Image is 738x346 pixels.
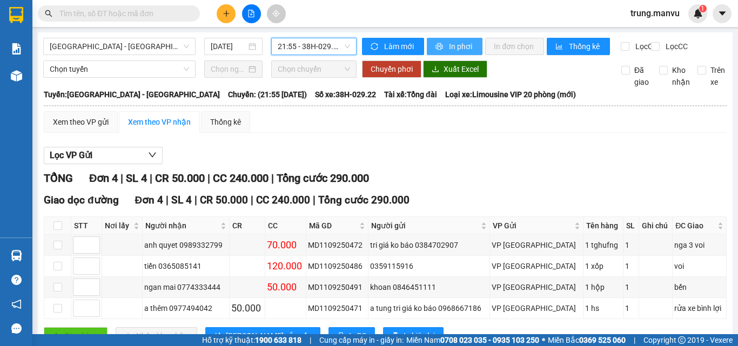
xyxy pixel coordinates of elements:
span: SL 4 [171,194,192,206]
img: warehouse-icon [11,70,22,82]
button: downloadXuất Excel [423,60,487,78]
span: CR 50.000 [155,172,205,185]
span: Kho nhận [668,64,694,88]
button: aim [267,4,286,23]
span: ĐC Giao [675,220,715,232]
button: sort-ascending[PERSON_NAME] sắp xếp [205,327,320,344]
span: bar-chart [555,43,565,51]
button: syncLàm mới [362,38,424,55]
div: 0359115916 [370,260,488,272]
td: VP Mỹ Đình [490,235,583,256]
div: 1 [625,302,637,314]
div: bến [674,281,724,293]
td: VP Mỹ Đình [490,298,583,319]
div: 50.000 [267,280,304,295]
span: Xuất Excel [444,63,479,75]
span: Loại xe: Limousine VIP 20 phòng (mới) [445,89,576,100]
button: downloadNhập kho nhận [116,327,197,344]
span: In phơi [449,40,474,52]
div: Thống kê [210,116,241,128]
span: Lọc CR [631,40,659,52]
span: | [194,194,197,206]
div: 50.000 [231,301,263,316]
span: plus [223,10,230,17]
div: VP [GEOGRAPHIC_DATA] [492,281,581,293]
td: MD1109250472 [306,235,368,256]
span: printer [337,332,345,341]
div: 1 hộp [585,281,621,293]
div: a tung tri giá ko báo 0968667186 [370,302,488,314]
strong: 1900 633 818 [255,336,301,344]
span: Số xe: 38H-029.22 [315,89,376,100]
div: a thêm 0977494042 [144,302,227,314]
span: down [148,151,157,159]
span: | [120,172,123,185]
div: nga 3 voi [674,239,724,251]
span: aim [272,10,280,17]
div: 1 [625,239,637,251]
span: SL 4 [126,172,147,185]
div: MD1109250471 [308,302,366,314]
span: Nơi lấy [105,220,131,232]
span: 21:55 - 38H-029.22 [278,38,350,55]
td: MD1109250471 [306,298,368,319]
div: ngan mai 0774333444 [144,281,227,293]
div: MD1109250472 [308,239,366,251]
div: tri giá ko báo 0384702907 [370,239,488,251]
span: Thống kê [569,40,601,52]
div: 70.000 [267,238,304,253]
span: Cung cấp máy in - giấy in: [319,334,404,346]
div: MD1109250486 [308,260,366,272]
img: solution-icon [11,43,22,55]
button: bar-chartThống kê [547,38,610,55]
td: VP Mỹ Đình [490,256,583,277]
span: Lọc VP Gửi [50,148,92,162]
span: Chọn chuyến [278,61,350,77]
span: file-add [247,10,255,17]
sup: 1 [699,5,707,12]
input: 11/09/2025 [211,40,246,52]
div: Xem theo VP nhận [128,116,191,128]
div: VP [GEOGRAPHIC_DATA] [492,260,581,272]
span: Người nhận [145,220,218,232]
span: Trên xe [706,64,729,88]
img: warehouse-icon [11,250,22,261]
button: file-add [242,4,261,23]
span: | [634,334,635,346]
span: TỔNG [44,172,73,185]
button: Lọc VP Gửi [44,147,163,164]
button: printerIn biên lai [383,327,444,344]
div: khoan 0846451111 [370,281,488,293]
th: Ghi chú [639,217,673,235]
span: | [271,172,274,185]
span: printer [435,43,445,51]
span: Giao dọc đường [44,194,119,206]
b: Tuyến: [GEOGRAPHIC_DATA] - [GEOGRAPHIC_DATA] [44,90,220,99]
div: 1 [625,260,637,272]
span: sync [371,43,380,51]
span: [PERSON_NAME] sắp xếp [226,330,312,342]
span: question-circle [11,275,22,285]
span: Đã giao [630,64,653,88]
span: Mã GD [309,220,357,232]
span: message [11,323,22,334]
span: Người gửi [371,220,479,232]
button: In đơn chọn [485,38,544,55]
input: Chọn ngày [211,63,246,75]
input: Tìm tên, số ĐT hoặc mã đơn [59,8,187,19]
span: copyright [678,336,686,344]
td: VP Mỹ Đình [490,277,583,298]
button: uploadGiao hàng [44,327,108,344]
th: CR [230,217,265,235]
div: anh quyet 0989332799 [144,239,227,251]
button: printerIn DS [328,327,375,344]
strong: 0369 525 060 [579,336,626,344]
span: | [166,194,169,206]
span: download [432,65,439,74]
span: Tổng cước 290.000 [318,194,410,206]
span: | [310,334,311,346]
span: ⚪️ [542,338,545,342]
div: 1 tghufng [585,239,621,251]
span: | [150,172,152,185]
span: printer [392,332,399,341]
